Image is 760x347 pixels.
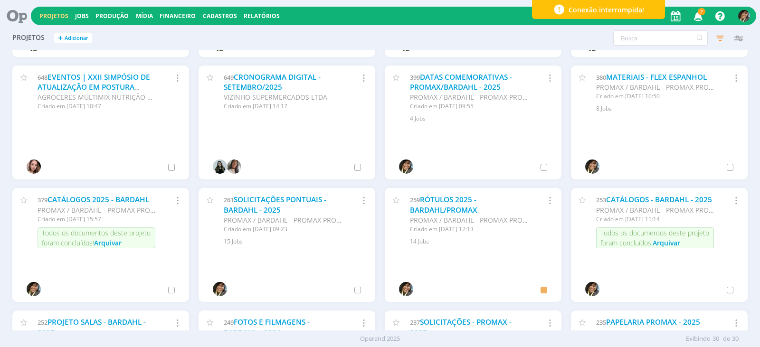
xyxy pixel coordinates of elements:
span: 249 [224,318,234,327]
a: SOLICITAÇÕES - PROMAX - 2025 [410,317,512,338]
a: CATÁLOGOS - BARDAHL - 2025 [606,195,712,205]
span: 235 [596,318,606,327]
a: SOLICITAÇÕES PONTUAIS - BARDAHL - 2025 [224,195,326,215]
span: Arquivar [653,238,680,247]
a: Jobs [75,12,89,20]
div: Criado em [DATE] 15:57 [38,215,155,224]
button: Jobs [72,12,92,20]
div: Criado em [DATE] 12:13 [410,225,528,234]
a: DATAS COMEMORATIVAS - PROMAX/BARDAHL - 2025 [410,72,512,93]
div: Criado em [DATE] 10:50 [596,92,714,101]
div: 14 Jobs [410,237,550,246]
span: 30 [732,334,739,344]
span: 253 [596,196,606,204]
span: VIZINHO SUPERMERCADOS LTDA [224,93,327,102]
a: PAPELARIA PROMAX - 2025 [606,317,700,327]
div: Criado em [DATE] 11:14 [596,215,714,224]
div: 8 Jobs [596,104,736,113]
span: Todos os documentos deste projeto foram concluídos! [42,228,151,247]
div: Criado em [DATE] 09:55 [410,102,528,111]
img: S [585,282,599,296]
span: 237 [410,318,420,327]
span: 649 [224,73,234,82]
span: Arquivar [94,238,122,247]
a: MATERIAIS - FLEX ESPANHOL [606,72,707,82]
span: PROMAX / BARDAHL - PROMAX PRODUTOS MÁXIMOS S/A INDÚSTRIA E COMÉRCIO [38,206,297,215]
div: Criado em [DATE] 10:47 [38,102,155,111]
button: +Adicionar [54,33,92,43]
button: 2 [688,8,707,25]
span: 379 [38,196,47,204]
a: Projetos [39,12,68,20]
span: Todos os documentos deste projeto foram concluídos! [600,228,709,247]
span: Exibindo [686,334,711,344]
button: Relatórios [241,12,283,20]
a: PROJETO SALAS - BARDAHL - 2025 [38,317,146,338]
a: CRONOGRAMA DIGITAL - SETEMBRO/2025 [224,72,321,93]
div: 4 Jobs [410,114,550,123]
img: S [213,282,227,296]
button: Mídia [133,12,156,20]
span: + [58,33,63,43]
a: Mídia [136,12,153,20]
a: FOTOS E FILMAGENS - BARDAHL - 2024 [224,317,310,338]
button: S [738,8,750,24]
span: PROMAX / BARDAHL - PROMAX PRODUTOS MÁXIMOS S/A INDÚSTRIA E COMÉRCIO [410,216,670,225]
img: S [738,10,750,22]
a: CATÁLOGOS 2025 - BARDAHL [47,195,149,205]
button: Produção [93,12,132,20]
a: Financeiro [160,12,196,20]
a: EVENTOS | XXII SIMPÓSIO DE ATUALIZAÇÃO EM POSTURA COMERCIAL [38,72,150,103]
span: AGROCERES MULTIMIX NUTRIÇÃO ANIMAL LTDA. [38,93,192,102]
a: Relatórios [244,12,280,20]
img: V [213,159,227,174]
span: Projetos [12,34,45,42]
span: 261 [224,196,234,204]
span: Adicionar [65,35,88,41]
span: de [723,334,730,344]
img: C [227,159,241,174]
span: 252 [38,318,47,327]
img: S [399,159,413,174]
div: Criado em [DATE] 09:23 [224,225,342,234]
a: Produção [95,12,129,20]
span: Conexão interrompida! [569,5,644,15]
a: RÓTULOS 2025 - BARDAHL/PROMAX [410,195,477,215]
span: 399 [410,73,420,82]
span: 259 [410,196,420,204]
span: 648 [38,73,47,82]
img: S [585,159,599,174]
img: T [27,159,41,174]
input: Busca [613,30,708,46]
img: S [27,282,41,296]
span: PROMAX / BARDAHL - PROMAX PRODUTOS MÁXIMOS S/A INDÚSTRIA E COMÉRCIO [410,93,670,102]
button: Cadastros [200,12,240,20]
button: Financeiro [157,12,199,20]
span: Cadastros [203,12,237,20]
span: 380 [596,73,606,82]
div: 15 Jobs [224,237,364,246]
span: 30 [712,334,719,344]
span: 2 [698,8,705,15]
img: S [399,282,413,296]
div: Criado em [DATE] 14:17 [224,102,342,111]
span: PROMAX / BARDAHL - PROMAX PRODUTOS MÁXIMOS S/A INDÚSTRIA E COMÉRCIO [224,216,484,225]
button: Projetos [37,12,71,20]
